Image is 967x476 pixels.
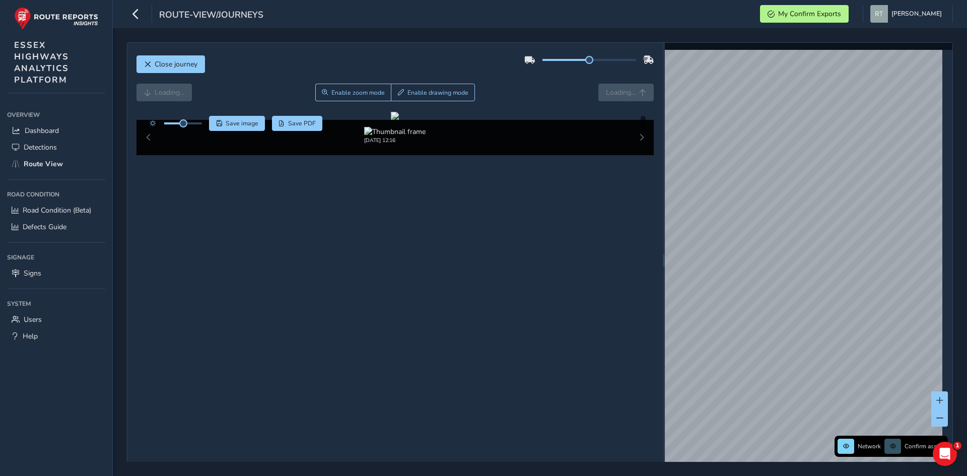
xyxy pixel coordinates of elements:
[288,119,316,127] span: Save PDF
[7,311,105,328] a: Users
[870,5,888,23] img: diamond-layout
[7,219,105,235] a: Defects Guide
[905,442,945,450] span: Confirm assets
[24,159,63,169] span: Route View
[24,315,42,324] span: Users
[364,137,426,144] div: [DATE] 12:16
[7,250,105,265] div: Signage
[7,122,105,139] a: Dashboard
[23,222,66,232] span: Defects Guide
[953,442,961,450] span: 1
[7,328,105,345] a: Help
[891,5,942,23] span: [PERSON_NAME]
[23,331,38,341] span: Help
[23,206,91,215] span: Road Condition (Beta)
[24,143,57,152] span: Detections
[7,187,105,202] div: Road Condition
[760,5,849,23] button: My Confirm Exports
[136,55,205,73] button: Close journey
[7,107,105,122] div: Overview
[7,156,105,172] a: Route View
[14,7,98,30] img: rr logo
[7,265,105,282] a: Signs
[7,139,105,156] a: Detections
[7,202,105,219] a: Road Condition (Beta)
[331,89,385,97] span: Enable zoom mode
[315,84,391,101] button: Zoom
[858,442,881,450] span: Network
[391,84,475,101] button: Draw
[364,127,426,137] img: Thumbnail frame
[226,119,258,127] span: Save image
[25,126,59,135] span: Dashboard
[778,9,841,19] span: My Confirm Exports
[209,116,265,131] button: Save
[7,296,105,311] div: System
[14,39,69,86] span: ESSEX HIGHWAYS ANALYTICS PLATFORM
[933,442,957,466] iframe: Intercom live chat
[870,5,945,23] button: [PERSON_NAME]
[272,116,323,131] button: PDF
[155,59,197,69] span: Close journey
[407,89,468,97] span: Enable drawing mode
[159,9,263,23] span: route-view/journeys
[24,268,41,278] span: Signs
